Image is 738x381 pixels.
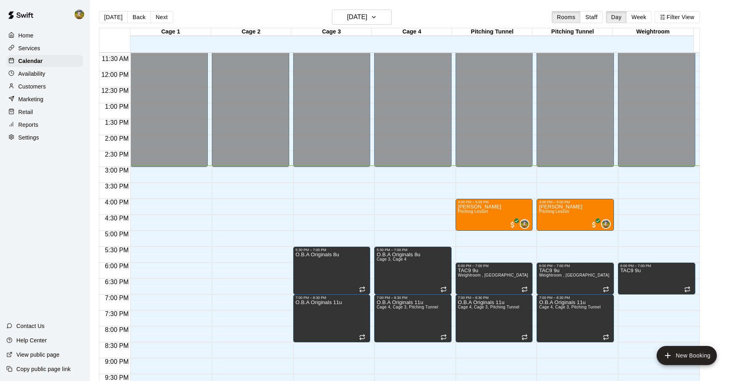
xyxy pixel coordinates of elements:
span: All customers have paid [590,221,598,229]
p: Contact Us [16,322,45,330]
span: 8:00 PM [103,326,131,333]
div: Cage 2 [211,28,292,36]
span: 5:30 PM [103,247,131,253]
div: Jhonny Montoya [520,219,529,229]
a: Settings [6,132,83,143]
span: 6:30 PM [103,279,131,285]
span: Jhonny Montoya [604,219,611,229]
span: 9:00 PM [103,358,131,365]
span: 1:30 PM [103,119,131,126]
div: 5:30 PM – 7:00 PM: O.B.A Originals 8u [374,247,452,295]
span: Pitching Lesson [458,209,488,214]
div: 5:30 PM – 7:00 PM: O.B.A Originals 8u [293,247,371,295]
span: 6:00 PM [103,263,131,269]
div: 7:00 PM – 8:30 PM [296,296,368,300]
span: Recurring event [603,334,609,340]
span: Pitching Lesson [539,209,569,214]
div: Pitching Tunnel [452,28,533,36]
button: add [657,346,717,365]
span: 2:00 PM [103,135,131,142]
h6: [DATE] [347,12,367,23]
div: Cage 3 [291,28,372,36]
span: Recurring event [440,286,447,293]
div: Jhonny Montoya [73,6,90,22]
p: Reports [18,121,38,129]
span: Cage 3, Cage 4 [377,257,406,261]
div: 4:00 PM – 5:00 PM [539,200,612,204]
span: Recurring event [521,334,528,340]
span: Cage 4, Cage 3, Pitching Tunnel [539,305,600,309]
button: Back [127,11,151,23]
span: 12:00 PM [99,71,130,78]
button: Day [606,11,627,23]
div: Cage 4 [372,28,452,36]
span: 11:30 AM [100,55,131,62]
button: [DATE] [332,10,392,25]
span: Jhonny Montoya [523,219,529,229]
span: Recurring event [603,286,609,293]
img: Jhonny Montoya [75,10,84,19]
span: 7:00 PM [103,295,131,301]
button: Staff [580,11,603,23]
p: Retail [18,108,33,116]
a: Calendar [6,55,83,67]
p: Settings [18,134,39,141]
div: 7:00 PM – 8:30 PM: O.B.A Originals 11u [456,295,533,342]
p: Copy public page link [16,365,71,373]
span: 7:30 PM [103,310,131,317]
span: 5:00 PM [103,231,131,238]
p: Services [18,44,40,52]
a: Availability [6,68,83,80]
span: Recurring event [521,286,528,293]
span: Weightroom , [GEOGRAPHIC_DATA] [458,273,528,277]
span: 12:30 PM [99,87,130,94]
div: 6:00 PM – 7:00 PM [539,264,612,268]
span: 8:30 PM [103,342,131,349]
a: Services [6,42,83,54]
div: Reports [6,119,83,131]
div: 6:00 PM – 7:00 PM [458,264,531,268]
span: All customers have paid [509,221,517,229]
div: 7:00 PM – 8:30 PM: O.B.A Originals 11u [293,295,371,342]
span: Weightroom , [GEOGRAPHIC_DATA] [539,273,609,277]
div: 7:00 PM – 8:30 PM [377,296,449,300]
span: Recurring event [359,334,365,340]
div: Weightroom [613,28,693,36]
div: 6:00 PM – 7:00 PM: TAC9 9u [618,263,695,295]
button: [DATE] [99,11,128,23]
a: Marketing [6,93,83,105]
span: 1:00 PM [103,103,131,110]
button: Week [626,11,651,23]
div: 4:00 PM – 5:00 PM: Landon Morales [537,199,614,231]
p: Customers [18,82,46,90]
p: Marketing [18,95,43,103]
span: Recurring event [359,286,365,293]
span: 3:30 PM [103,183,131,190]
div: 7:00 PM – 8:30 PM [458,296,531,300]
div: 6:00 PM – 7:00 PM: TAC9 9u [537,263,614,295]
span: Recurring event [684,286,691,293]
div: 7:00 PM – 8:30 PM: O.B.A Originals 11u [374,295,452,342]
span: Cage 4, Cage 3, Pitching Tunnel [458,305,519,309]
img: Jhonny Montoya [602,220,610,228]
div: Home [6,29,83,41]
button: Rooms [552,11,580,23]
img: Jhonny Montoya [521,220,529,228]
div: 4:00 PM – 5:00 PM [458,200,531,204]
a: Customers [6,81,83,92]
span: 4:00 PM [103,199,131,206]
div: 5:30 PM – 7:00 PM [377,248,449,252]
div: 4:00 PM – 5:00 PM: Landon Morales [456,199,533,231]
div: 5:30 PM – 7:00 PM [296,248,368,252]
a: Retail [6,106,83,118]
button: Filter View [655,11,699,23]
span: 2:30 PM [103,151,131,158]
p: View public page [16,351,59,359]
div: Jhonny Montoya [601,219,611,229]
